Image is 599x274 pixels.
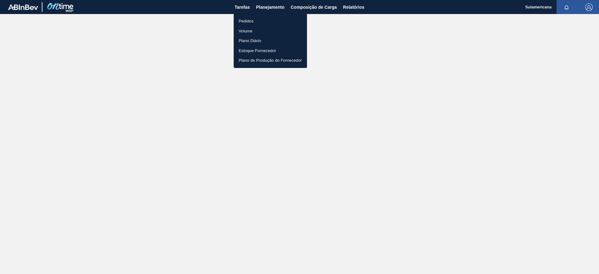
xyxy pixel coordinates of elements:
a: Plano Diário [234,36,307,46]
a: Pedidos [234,16,307,26]
a: Estoque Fornecedor [234,46,307,56]
a: Plano de Produção do Fornecedor [234,55,307,65]
a: Volume [234,26,307,36]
